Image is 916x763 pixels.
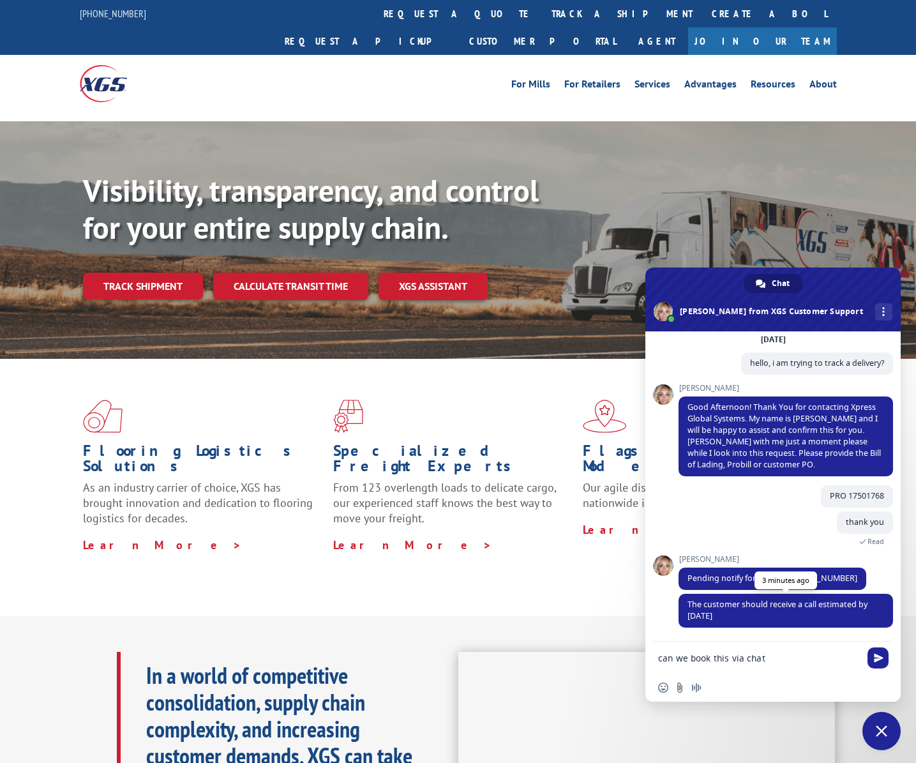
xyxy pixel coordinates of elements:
span: Pending notify for Phone: [PHONE_NUMBER] [687,573,857,584]
a: Learn More > [83,538,242,552]
span: Good Afternoon! Thank You for contacting Xpress Global Systems. My name is [PERSON_NAME] and I wi... [687,402,881,470]
span: Audio message [691,683,702,693]
span: [PERSON_NAME] [679,384,893,393]
img: xgs-icon-flagship-distribution-model-red [583,400,627,433]
textarea: Compose your message... [658,642,862,674]
a: Join Our Team [688,27,837,55]
img: xgs-icon-total-supply-chain-intelligence-red [83,400,123,433]
a: XGS ASSISTANT [379,273,488,300]
span: The customer should receive a call estimated by [DATE] [687,599,867,621]
span: hello, i am trying to track a delivery? [750,358,884,368]
span: [PERSON_NAME] [679,555,866,564]
a: Services [634,79,670,93]
a: Chat [744,274,802,293]
h1: Flooring Logistics Solutions [83,443,324,480]
span: Insert an emoji [658,683,668,693]
span: Our agile distribution network gives you nationwide inventory management on demand. [583,480,818,510]
span: PRO 17501768 [830,490,884,501]
b: Visibility, transparency, and control for your entire supply chain. [83,170,539,247]
span: Send [867,647,889,669]
a: For Mills [511,79,550,93]
a: For Retailers [564,79,620,93]
a: Learn More > [583,522,742,537]
a: Resources [751,79,795,93]
a: About [809,79,837,93]
a: Track shipment [83,273,203,299]
span: As an industry carrier of choice, XGS has brought innovation and dedication to flooring logistics... [83,480,313,525]
p: From 123 overlength loads to delicate cargo, our experienced staff knows the best way to move you... [333,480,574,537]
img: xgs-icon-focused-on-flooring-red [333,400,363,433]
a: Calculate transit time [213,273,368,300]
a: Close chat [862,712,901,750]
h1: Flagship Distribution Model [583,443,823,480]
a: Customer Portal [460,27,626,55]
a: Request a pickup [275,27,460,55]
h1: Specialized Freight Experts [333,443,574,480]
span: Send a file [675,683,685,693]
a: [PHONE_NUMBER] [80,7,146,20]
span: Read [867,537,884,546]
div: [DATE] [761,336,786,344]
a: Learn More > [333,538,492,552]
span: Chat [772,274,790,293]
a: Advantages [684,79,737,93]
a: Agent [626,27,688,55]
span: thank you [846,517,884,527]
